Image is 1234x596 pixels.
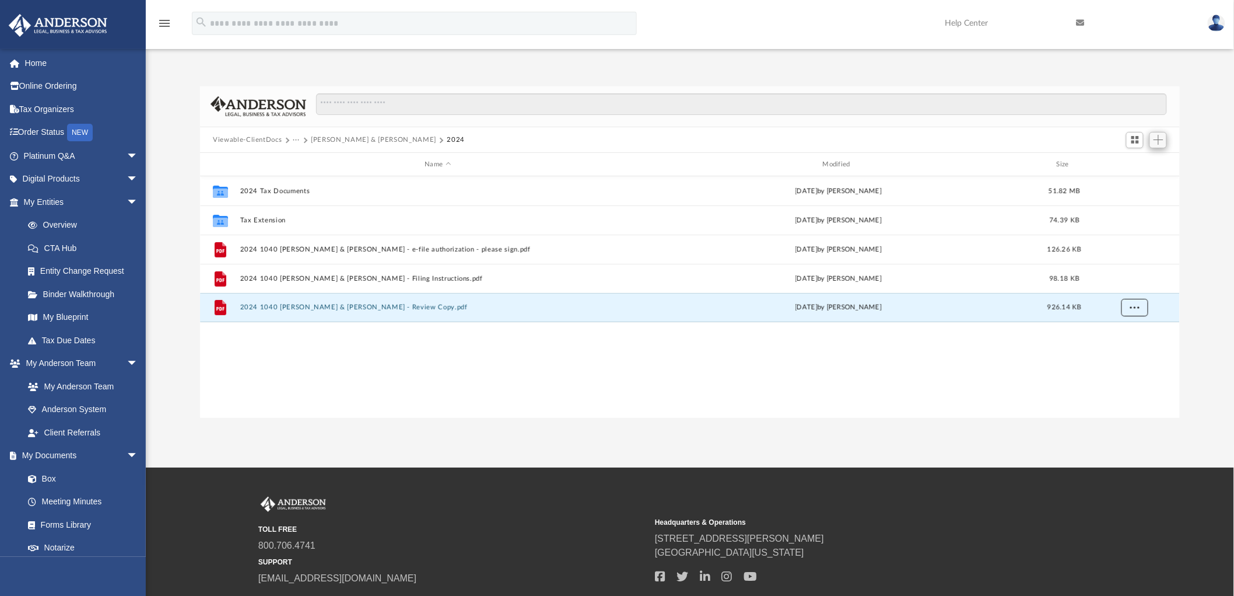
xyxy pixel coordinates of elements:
[127,144,150,168] span: arrow_drop_down
[16,467,144,490] a: Box
[1149,132,1167,148] button: Add
[205,159,234,170] div: id
[16,421,150,444] a: Client Referrals
[67,124,93,141] div: NEW
[157,22,171,30] a: menu
[258,557,647,567] small: SUPPORT
[127,190,150,214] span: arrow_drop_down
[1208,15,1225,32] img: User Pic
[213,135,282,145] button: Viewable-ClientDocs
[16,260,156,283] a: Entity Change Request
[311,135,436,145] button: [PERSON_NAME] & [PERSON_NAME]
[640,159,1036,170] div: Modified
[1050,217,1079,224] span: 74.39 KB
[641,274,1036,284] div: by [PERSON_NAME]
[258,573,416,583] a: [EMAIL_ADDRESS][DOMAIN_NAME]
[127,352,150,376] span: arrow_drop_down
[1048,304,1082,311] span: 926.14 KB
[195,16,208,29] i: search
[8,144,156,168] a: Platinum Q&Aarrow_drop_down
[1121,299,1148,316] button: More options
[795,276,818,282] span: [DATE]
[127,444,150,468] span: arrow_drop_down
[240,275,636,283] button: 2024 1040 [PERSON_NAME] & [PERSON_NAME] - Filing Instructions.pdf
[641,302,1036,313] div: by [PERSON_NAME]
[127,168,150,191] span: arrow_drop_down
[16,398,150,421] a: Anderson System
[16,214,156,237] a: Overview
[240,246,636,253] button: 2024 1040 [PERSON_NAME] & [PERSON_NAME] - e-file authorization - please sign.pdf
[8,168,156,191] a: Digital Productsarrow_drop_down
[655,548,804,557] a: [GEOGRAPHIC_DATA][US_STATE]
[16,283,156,306] a: Binder Walkthrough
[8,51,156,75] a: Home
[641,215,1036,226] div: [DATE] by [PERSON_NAME]
[240,304,636,312] button: 2024 1040 [PERSON_NAME] & [PERSON_NAME] - Review Copy.pdf
[8,121,156,145] a: Order StatusNEW
[655,534,824,543] a: [STREET_ADDRESS][PERSON_NAME]
[1093,159,1175,170] div: id
[1049,188,1081,194] span: 51.82 MB
[795,304,818,311] span: [DATE]
[8,190,156,214] a: My Entitiesarrow_drop_down
[293,135,300,145] button: ···
[1050,276,1079,282] span: 98.18 KB
[16,306,150,329] a: My Blueprint
[16,375,144,398] a: My Anderson Team
[8,444,150,468] a: My Documentsarrow_drop_down
[447,135,465,145] button: 2024
[258,524,647,535] small: TOLL FREE
[316,93,1167,116] input: Search files and folders
[1042,159,1088,170] div: Size
[258,497,328,512] img: Anderson Advisors Platinum Portal
[1048,246,1082,253] span: 126.26 KB
[655,517,1043,528] small: Headquarters & Operations
[1126,132,1144,148] button: Switch to Grid View
[157,16,171,30] i: menu
[16,236,156,260] a: CTA Hub
[8,75,156,98] a: Online Ordering
[16,513,144,536] a: Forms Library
[641,245,1036,255] div: by [PERSON_NAME]
[16,490,150,514] a: Meeting Minutes
[5,14,111,37] img: Anderson Advisors Platinum Portal
[200,176,1180,418] div: grid
[240,187,636,195] button: 2024 Tax Documents
[240,159,636,170] div: Name
[16,536,150,560] a: Notarize
[258,541,315,550] a: 800.706.4741
[795,246,818,253] span: [DATE]
[8,97,156,121] a: Tax Organizers
[8,352,150,375] a: My Anderson Teamarrow_drop_down
[240,217,636,224] button: Tax Extension
[16,329,156,352] a: Tax Due Dates
[641,186,1036,197] div: [DATE] by [PERSON_NAME]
